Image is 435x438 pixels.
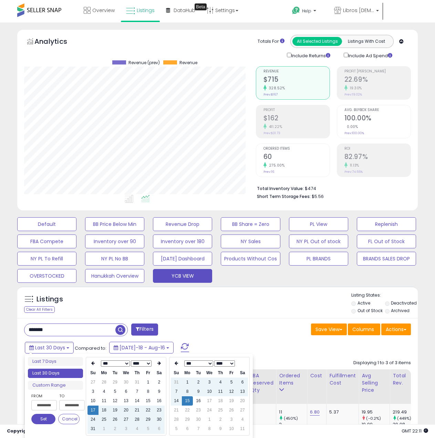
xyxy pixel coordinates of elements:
[215,424,226,434] td: 9
[237,406,248,415] td: 27
[153,269,212,283] button: YCB VIEW
[17,252,76,266] button: NY PL To Refill
[182,378,193,387] td: 1
[292,6,300,15] i: Get Help
[37,295,63,304] h5: Listings
[226,396,237,406] td: 19
[226,368,237,378] th: Fr
[110,424,121,434] td: 2
[25,342,74,354] button: Last 30 Days
[289,235,348,248] button: NY PL Out of stock
[171,396,182,406] td: 14
[310,372,323,379] div: Cost
[171,424,182,434] td: 5
[257,184,406,192] li: $474
[121,424,132,434] td: 3
[99,406,110,415] td: 18
[215,406,226,415] td: 25
[344,131,364,135] small: Prev: 100.00%
[310,409,320,416] a: 6.80
[226,415,237,424] td: 3
[344,76,411,85] h2: 22.69%
[221,235,280,248] button: NY Sales
[302,8,311,14] span: Help
[132,396,143,406] td: 14
[143,415,154,424] td: 29
[312,193,324,200] span: $5.56
[279,372,304,387] div: Ordered Items
[215,415,226,424] td: 2
[153,235,212,248] button: Inventory over 180
[257,186,304,191] b: Total Inventory Value:
[348,86,362,91] small: 19.30%
[263,153,330,162] h2: 60
[99,424,110,434] td: 1
[143,424,154,434] td: 5
[357,235,416,248] button: FL Out of Stock
[99,368,110,378] th: Mo
[353,360,411,366] div: Displaying 1 to 3 of 3 items
[121,387,132,396] td: 6
[131,323,158,336] button: Filters
[263,114,330,123] h2: $162
[344,108,411,112] span: Avg. Buybox Share
[28,369,83,378] li: Last 30 Days
[237,387,248,396] td: 13
[110,378,121,387] td: 29
[204,387,215,396] td: 10
[204,406,215,415] td: 24
[311,323,347,335] button: Save View
[137,7,155,14] span: Listings
[215,378,226,387] td: 4
[193,424,204,434] td: 7
[289,252,348,266] button: PL BRANDS
[132,387,143,396] td: 7
[284,416,298,421] small: (450%)
[171,368,182,378] th: Su
[171,406,182,415] td: 21
[110,396,121,406] td: 12
[263,70,330,73] span: Revenue
[226,378,237,387] td: 5
[153,217,212,231] button: Revenue Drop
[221,252,280,266] button: Products Without Cos
[357,252,416,266] button: BRANDS SALES DROP
[344,92,362,97] small: Prev: 19.02%
[171,415,182,424] td: 28
[143,387,154,396] td: 8
[358,308,383,313] label: Out of Stock
[215,368,226,378] th: Th
[154,396,165,406] td: 16
[35,344,65,351] span: Last 30 Days
[352,326,374,333] span: Columns
[344,147,411,151] span: ROI
[58,414,80,424] button: Cancel
[215,387,226,396] td: 11
[174,7,195,14] span: DataHub
[87,396,99,406] td: 10
[329,372,356,387] div: Fulfillment Cost
[182,424,193,434] td: 6
[99,378,110,387] td: 28
[357,217,416,231] button: Replenish
[339,51,403,59] div: Include Ad Spend
[31,414,55,424] button: Set
[132,424,143,434] td: 4
[179,60,197,65] span: Revenue
[154,368,165,378] th: Sa
[344,153,411,162] h2: 82.97%
[237,415,248,424] td: 4
[154,387,165,396] td: 9
[343,7,374,14] span: Libros [DEMOGRAPHIC_DATA]
[193,406,204,415] td: 23
[362,409,390,415] div: 19.95
[344,70,411,73] span: Profit [PERSON_NAME]
[226,387,237,396] td: 12
[226,406,237,415] td: 26
[99,396,110,406] td: 11
[267,124,282,129] small: 411.22%
[121,368,132,378] th: We
[87,424,99,434] td: 31
[85,269,144,283] button: Hanukkah Overview
[204,378,215,387] td: 3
